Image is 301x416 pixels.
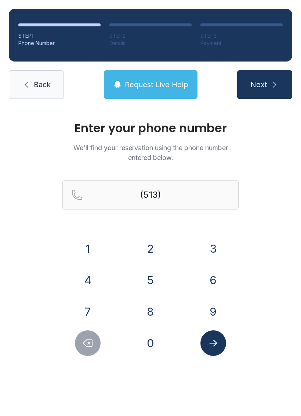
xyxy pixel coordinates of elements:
button: 8 [138,299,163,324]
button: 2 [138,236,163,261]
div: STEP 3 [200,32,283,40]
h1: Enter your phone number [62,122,239,134]
div: STEP 1 [18,32,101,40]
button: Submit lookup form [200,330,226,356]
div: STEP 2 [109,32,192,40]
p: We'll find your reservation using the phone number entered below. [62,143,239,163]
button: 6 [200,267,226,293]
button: 1 [75,236,101,261]
div: Phone Number [18,40,101,47]
button: 9 [200,299,226,324]
button: Delete number [75,330,101,356]
div: Payment [200,40,283,47]
div: Details [109,40,192,47]
button: 4 [75,267,101,293]
span: Back [34,79,51,90]
button: 5 [138,267,163,293]
button: 3 [200,236,226,261]
button: 7 [75,299,101,324]
input: Reservation phone number [62,180,239,209]
span: Request Live Help [125,79,188,90]
span: Next [250,79,267,90]
button: 0 [138,330,163,356]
